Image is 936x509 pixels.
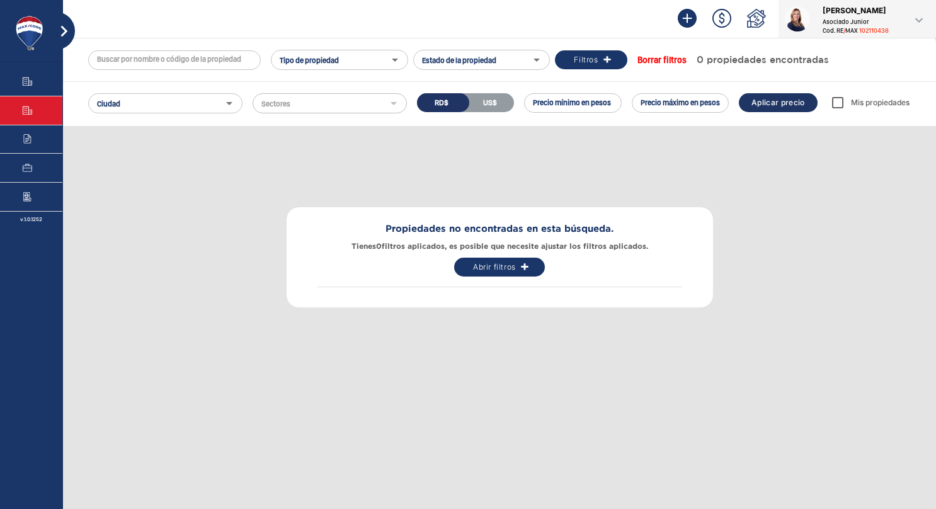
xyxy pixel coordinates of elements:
[747,9,766,32] a: Referimiento hipotecario
[823,4,917,17] span: [PERSON_NAME]
[528,51,545,69] button: Abierto
[478,95,503,110] span: US$
[88,50,261,70] input: Buscar por nombre o código de la propiedad
[823,26,858,34] p: Cod. RE MAX
[386,51,404,69] button: Abierto
[823,20,917,23] span: Asociado Junior
[555,50,627,69] button: Filtros
[697,54,829,65] span: 0 propiedades encontradas
[785,6,810,31] img: profile_picture_1668439781.jpg
[859,26,889,34] span: 102110438
[843,26,845,34] span: /
[417,95,465,110] span: RD$
[632,49,692,72] button: Borrar filtros
[297,240,703,253] span: Tienes 0 filtros aplicados, es posible que necesite ajustar los filtros aplicados.
[712,9,731,32] a: Reporte de comisiones
[220,94,238,112] button: Abierto
[739,93,818,112] button: Aplicar precio
[297,222,703,235] span: Propiedades no encontradas en esta búsqueda.
[851,98,910,107] span: Mis propiedades
[454,258,545,277] button: Abrir filtros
